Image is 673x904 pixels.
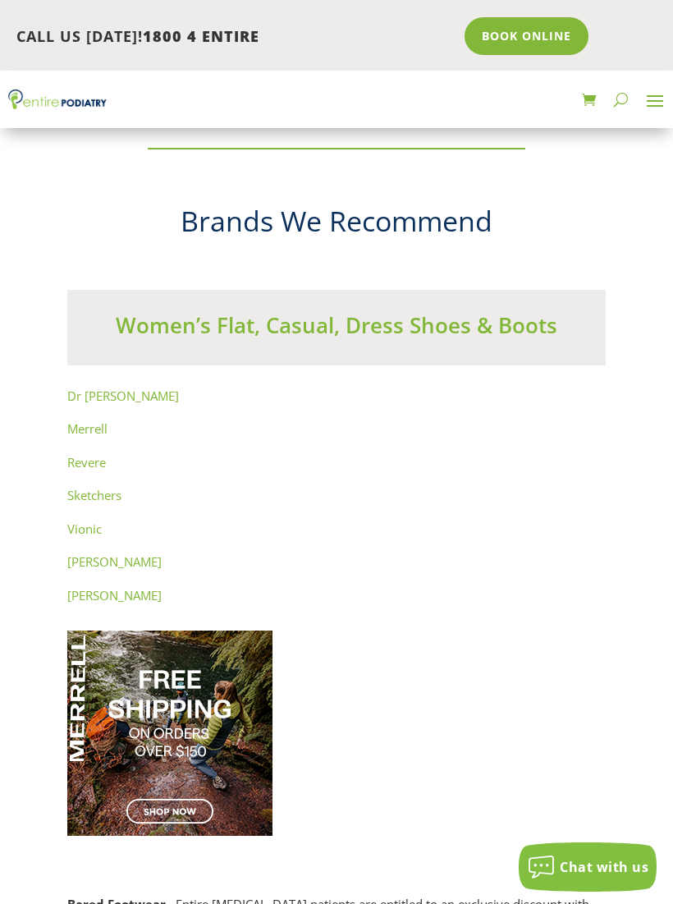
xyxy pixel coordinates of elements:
[67,487,121,503] a: Sketchers
[67,420,108,437] a: Merrell
[465,17,588,55] a: Book Online
[67,587,162,603] a: [PERSON_NAME]
[67,553,162,570] a: [PERSON_NAME]
[67,388,179,404] a: Dr [PERSON_NAME]
[16,26,453,48] p: CALL US [DATE]!
[143,26,259,46] span: 1800 4 ENTIRE
[67,454,106,470] a: Revere
[519,842,657,892] button: Chat with us
[560,858,648,876] span: Chat with us
[67,310,606,348] h3: Women’s Flat, Casual, Dress Shoes & Boots
[67,521,102,537] a: Vionic
[67,202,606,250] h2: Brands We Recommend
